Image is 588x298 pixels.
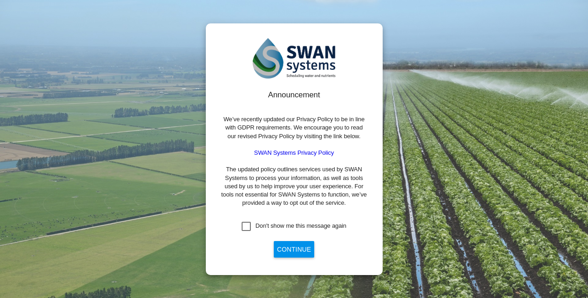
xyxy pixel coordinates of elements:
a: SWAN Systems Privacy Policy [254,149,334,156]
span: The updated policy outlines services used by SWAN Systems to process your information, as well as... [221,166,367,206]
img: SWAN-Landscape-Logo-Colour.png [253,38,335,79]
span: We’ve recently updated our Privacy Policy to be in line with GDPR requirements. We encourage you ... [223,116,364,139]
div: Don't show me this message again [255,222,346,230]
button: Continue [274,241,314,258]
md-checkbox: Don't show me this message again [242,222,346,231]
div: Announcement [220,90,368,101]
